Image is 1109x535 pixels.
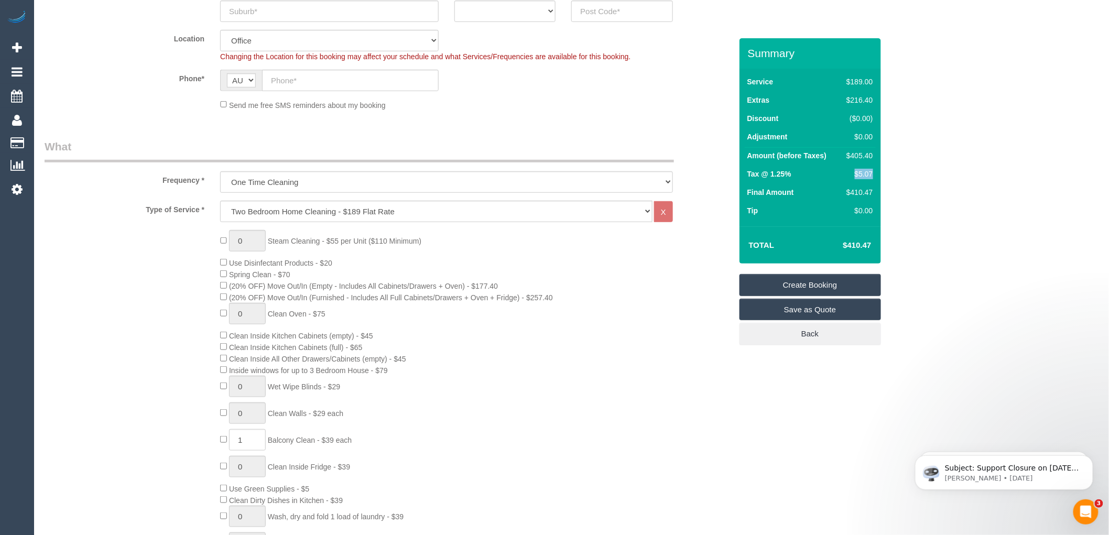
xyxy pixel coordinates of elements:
span: Clean Inside All Other Drawers/Cabinets (empty) - $45 [229,355,406,363]
span: Clean Inside Fridge - $39 [268,463,350,471]
label: Final Amount [747,187,794,198]
label: Extras [747,95,770,105]
div: $5.07 [842,169,873,179]
label: Phone* [37,70,212,84]
iframe: Intercom live chat [1073,499,1099,525]
span: (20% OFF) Move Out/In (Furnished - Includes All Full Cabinets/Drawers + Oven + Fridge) - $257.40 [229,293,553,302]
input: Post Code* [571,1,672,22]
div: $0.00 [842,132,873,142]
input: Phone* [262,70,439,91]
span: Clean Oven - $75 [268,310,325,318]
iframe: Intercom notifications message [899,433,1109,507]
a: Save as Quote [740,299,881,321]
span: Use Green Supplies - $5 [229,485,309,493]
label: Tip [747,205,758,216]
span: Clean Inside Kitchen Cabinets (empty) - $45 [229,332,373,340]
div: $216.40 [842,95,873,105]
a: Back [740,323,881,345]
legend: What [45,139,674,162]
span: Use Disinfectant Products - $20 [229,259,332,267]
label: Type of Service * [37,201,212,215]
div: ($0.00) [842,113,873,124]
span: Inside windows for up to 3 Bedroom House - $79 [229,366,388,375]
span: (20% OFF) Move Out/In (Empty - Includes All Cabinets/Drawers + Oven) - $177.40 [229,282,498,290]
h4: $410.47 [811,241,871,250]
label: Adjustment [747,132,788,142]
span: Clean Inside Kitchen Cabinets (full) - $65 [229,343,362,352]
div: $0.00 [842,205,873,216]
span: Wet Wipe Blinds - $29 [268,383,340,391]
strong: Total [749,241,775,249]
div: $189.00 [842,77,873,87]
label: Service [747,77,774,87]
img: Automaid Logo [6,10,27,25]
span: Send me free SMS reminders about my booking [229,101,386,109]
label: Frequency * [37,171,212,185]
label: Tax @ 1.25% [747,169,791,179]
span: 3 [1095,499,1103,508]
div: $410.47 [842,187,873,198]
span: Balcony Clean - $39 each [268,436,352,444]
span: Wash, dry and fold 1 load of laundry - $39 [268,512,404,521]
label: Discount [747,113,779,124]
input: Suburb* [220,1,439,22]
div: $405.40 [842,150,873,161]
span: Changing the Location for this booking may affect your schedule and what Services/Frequencies are... [220,52,630,61]
label: Location [37,30,212,44]
label: Amount (before Taxes) [747,150,827,161]
span: Steam Cleaning - $55 per Unit ($110 Minimum) [268,237,421,245]
a: Create Booking [740,274,881,296]
span: Clean Dirty Dishes in Kitchen - $39 [229,496,343,505]
h3: Summary [748,47,876,59]
span: Spring Clean - $70 [229,270,290,279]
span: Clean Walls - $29 each [268,409,343,418]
